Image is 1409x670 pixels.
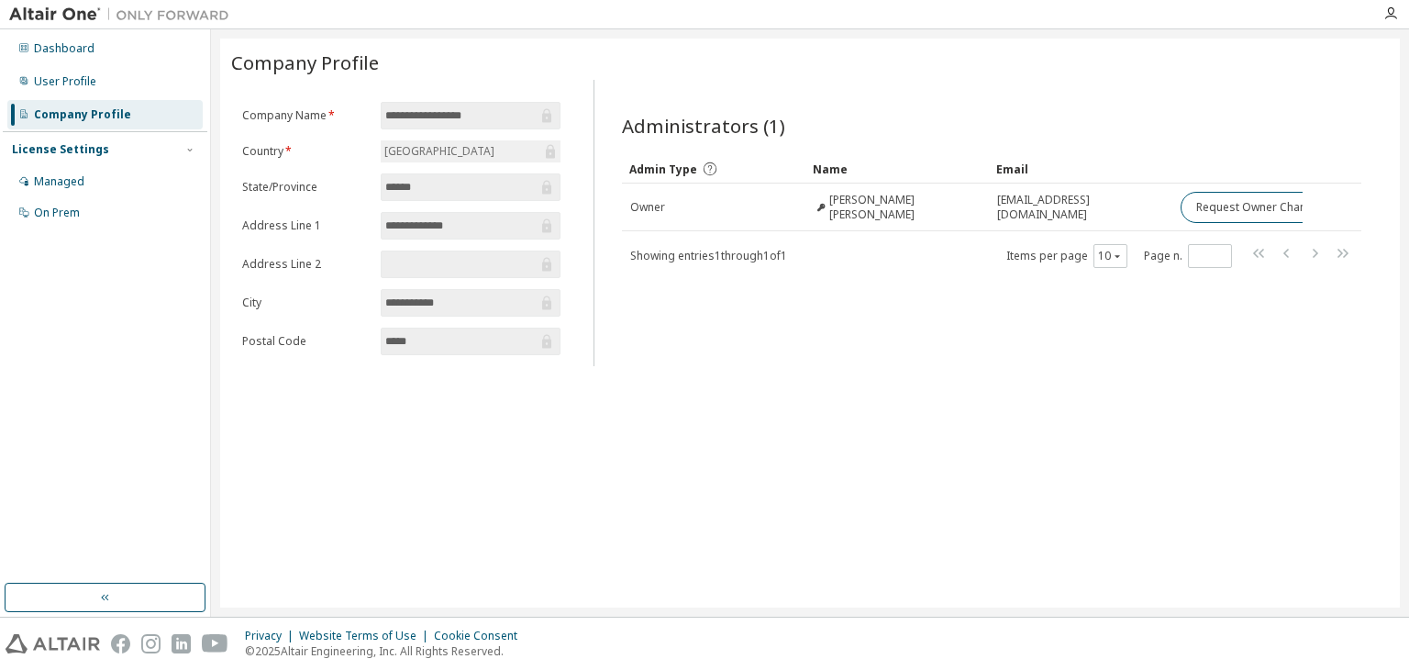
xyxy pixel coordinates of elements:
[996,154,1165,184] div: Email
[299,629,434,643] div: Website Terms of Use
[242,296,370,310] label: City
[231,50,379,75] span: Company Profile
[622,113,785,139] span: Administrators (1)
[1181,192,1336,223] button: Request Owner Change
[242,257,370,272] label: Address Line 2
[1098,249,1123,263] button: 10
[9,6,239,24] img: Altair One
[172,634,191,653] img: linkedin.svg
[242,144,370,159] label: Country
[630,248,787,263] span: Showing entries 1 through 1 of 1
[1006,244,1127,268] span: Items per page
[434,629,528,643] div: Cookie Consent
[6,634,100,653] img: altair_logo.svg
[245,643,528,659] p: © 2025 Altair Engineering, Inc. All Rights Reserved.
[242,108,370,123] label: Company Name
[34,174,84,189] div: Managed
[141,634,161,653] img: instagram.svg
[813,154,982,184] div: Name
[245,629,299,643] div: Privacy
[12,142,109,157] div: License Settings
[34,74,96,89] div: User Profile
[997,193,1164,222] span: [EMAIL_ADDRESS][DOMAIN_NAME]
[242,218,370,233] label: Address Line 1
[829,193,982,222] span: [PERSON_NAME] [PERSON_NAME]
[1144,244,1232,268] span: Page n.
[111,634,130,653] img: facebook.svg
[382,141,497,162] div: [GEOGRAPHIC_DATA]
[34,206,80,220] div: On Prem
[34,107,131,122] div: Company Profile
[202,634,228,653] img: youtube.svg
[381,140,560,162] div: [GEOGRAPHIC_DATA]
[242,334,370,349] label: Postal Code
[34,41,94,56] div: Dashboard
[630,200,665,215] span: Owner
[242,180,370,195] label: State/Province
[629,162,697,177] span: Admin Type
